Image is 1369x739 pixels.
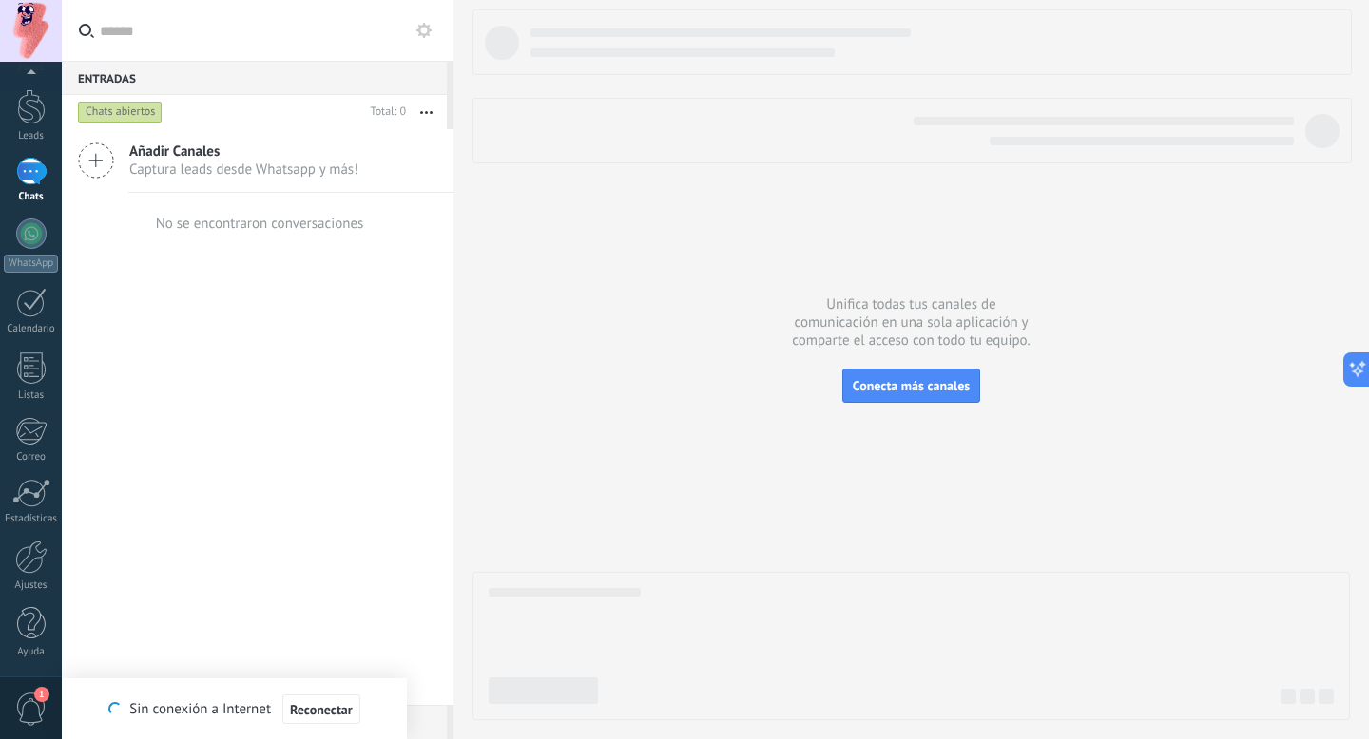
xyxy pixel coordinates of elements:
[853,377,970,394] span: Conecta más canales
[78,101,163,123] div: Chats abiertos
[4,255,58,273] div: WhatsApp
[129,142,358,161] span: Añadir Canales
[129,161,358,179] span: Captura leads desde Whatsapp y más!
[108,693,359,725] div: Sin conexión a Internet
[290,703,353,716] span: Reconectar
[4,579,59,592] div: Ajustes
[363,103,406,122] div: Total: 0
[62,61,447,95] div: Entradas
[4,323,59,335] div: Calendario
[4,191,59,203] div: Chats
[4,646,59,658] div: Ayuda
[842,369,980,403] button: Conecta más canales
[282,694,360,725] button: Reconectar
[4,451,59,464] div: Correo
[156,215,364,233] div: No se encontraron conversaciones
[34,687,49,702] span: 1
[4,389,59,402] div: Listas
[4,130,59,142] div: Leads
[4,513,59,525] div: Estadísticas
